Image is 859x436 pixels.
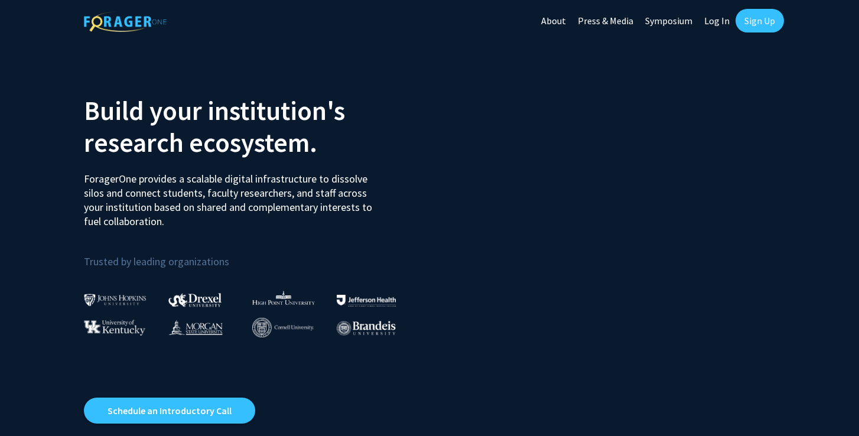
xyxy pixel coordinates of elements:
img: Johns Hopkins University [84,294,147,306]
img: Brandeis University [337,321,396,336]
img: Drexel University [168,293,222,307]
img: ForagerOne Logo [84,11,167,32]
img: High Point University [252,291,315,305]
a: Opens in a new tab [84,398,255,424]
img: Thomas Jefferson University [337,295,396,306]
p: ForagerOne provides a scalable digital infrastructure to dissolve silos and connect students, fac... [84,163,380,229]
img: Morgan State University [168,320,223,335]
img: Cornell University [252,318,314,337]
p: Trusted by leading organizations [84,238,421,271]
img: University of Kentucky [84,320,145,336]
a: Sign Up [736,9,784,32]
h2: Build your institution's research ecosystem. [84,95,421,158]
